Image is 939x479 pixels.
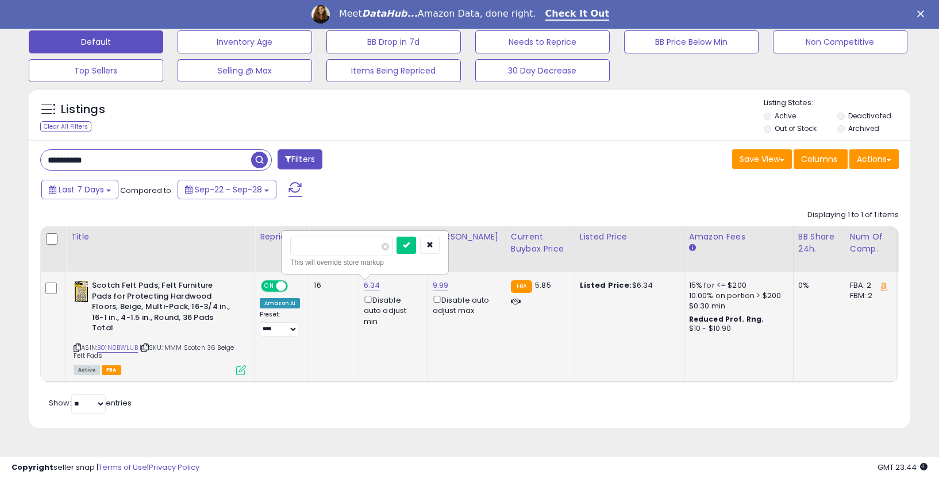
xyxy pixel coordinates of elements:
[362,8,418,19] i: DataHub...
[286,281,305,291] span: OFF
[29,30,163,53] button: Default
[74,365,100,375] span: All listings currently available for purchase on Amazon
[61,102,105,118] h5: Listings
[850,231,892,255] div: Num of Comp.
[326,59,461,82] button: Items Being Repriced
[848,123,879,133] label: Archived
[178,180,276,199] button: Sep-22 - Sep-28
[917,10,929,17] div: Close
[260,311,300,337] div: Preset:
[475,30,610,53] button: Needs to Reprice
[775,123,817,133] label: Out of Stock
[580,231,679,243] div: Listed Price
[580,280,675,291] div: $6.34
[801,153,837,165] span: Columns
[849,149,899,169] button: Actions
[278,149,322,169] button: Filters
[580,280,632,291] b: Listed Price:
[74,280,246,374] div: ASIN:
[11,462,53,473] strong: Copyright
[262,281,276,291] span: ON
[689,291,784,301] div: 10.00% on portion > $200
[764,98,910,109] p: Listing States:
[475,59,610,82] button: 30 Day Decrease
[92,280,232,337] b: Scotch Felt Pads, Felt Furniture Pads for Protecting Hardwood Floors, Beige, Multi-Pack, 16-3/4 i...
[149,462,199,473] a: Privacy Policy
[689,231,788,243] div: Amazon Fees
[260,231,304,243] div: Repricing
[314,280,349,291] div: 16
[41,180,118,199] button: Last 7 Days
[689,314,764,324] b: Reduced Prof. Rng.
[732,149,792,169] button: Save View
[433,280,449,291] a: 9.99
[433,231,501,243] div: [PERSON_NAME]
[326,30,461,53] button: BB Drop in 7d
[798,231,840,255] div: BB Share 24h.
[689,280,784,291] div: 15% for <= $200
[545,8,610,21] a: Check It Out
[74,280,89,303] img: 41Iqe8PiC5L._SL40_.jpg
[807,210,899,221] div: Displaying 1 to 1 of 1 items
[102,365,121,375] span: FBA
[773,30,907,53] button: Non Competitive
[364,280,380,291] a: 6.34
[794,149,848,169] button: Columns
[339,8,536,20] div: Meet Amazon Data, done right.
[850,291,888,301] div: FBM: 2
[364,293,419,327] div: Disable auto adjust min
[798,280,836,291] div: 0%
[511,231,570,255] div: Current Buybox Price
[433,293,497,316] div: Disable auto adjust max
[260,298,300,308] div: Amazon AI
[535,280,551,291] span: 5.85
[195,184,262,195] span: Sep-22 - Sep-28
[848,111,891,121] label: Deactivated
[290,257,440,268] div: This will override store markup
[178,59,312,82] button: Selling @ Max
[11,462,199,473] div: seller snap | |
[40,121,91,132] div: Clear All Filters
[878,462,928,473] span: 2025-10-6 23:44 GMT
[49,397,132,408] span: Show: entries
[98,462,147,473] a: Terms of Use
[689,243,696,253] small: Amazon Fees.
[850,280,888,291] div: FBA: 2
[689,324,784,334] div: $10 - $10.90
[689,301,784,311] div: $0.30 min
[511,280,532,293] small: FBA
[59,184,104,195] span: Last 7 Days
[74,343,234,360] span: | SKU: MMM Scotch 36 Beige Felt Pads
[775,111,796,121] label: Active
[29,59,163,82] button: Top Sellers
[178,30,312,53] button: Inventory Age
[97,343,138,353] a: B01N0BWLUB
[120,185,173,196] span: Compared to:
[71,231,250,243] div: Title
[311,5,330,24] img: Profile image for Georgie
[624,30,759,53] button: BB Price Below Min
